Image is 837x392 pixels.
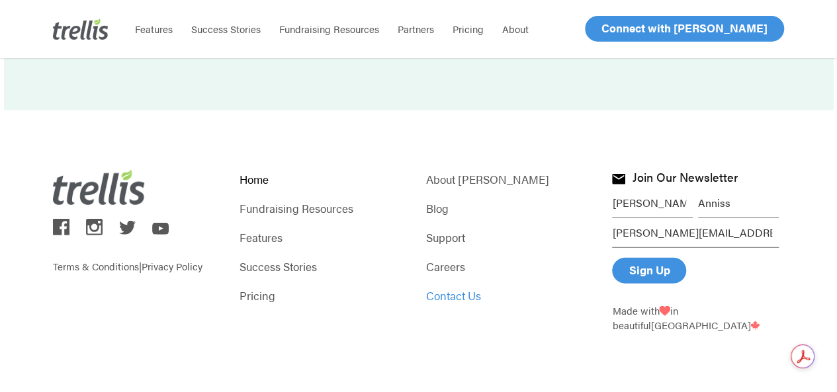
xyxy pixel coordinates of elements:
[279,22,379,36] span: Fundraising Resources
[53,259,139,273] a: Terms & Conditions
[135,22,173,36] span: Features
[240,257,412,276] a: Success Stories
[601,20,768,36] span: Connect with [PERSON_NAME]
[270,22,388,36] a: Fundraising Resources
[142,259,202,273] a: Privacy Policy
[240,286,412,305] a: Pricing
[53,239,225,274] p: |
[493,22,538,36] a: About
[426,170,598,188] a: About [PERSON_NAME]
[152,223,169,235] img: trellis on youtube
[426,228,598,247] a: Support
[612,174,625,184] img: Join Trellis Newsletter
[240,199,412,217] a: Fundraising Resources
[182,22,270,36] a: Success Stories
[453,22,484,36] span: Pricing
[443,22,493,36] a: Pricing
[612,303,784,333] p: Made with in beautiful
[585,16,784,42] a: Connect with [PERSON_NAME]
[612,218,779,248] input: Enter your email address
[119,221,136,234] img: trellis on twitter
[698,188,779,218] input: Last Name
[191,22,261,36] span: Success Stories
[53,19,109,40] img: Trellis
[632,171,737,188] h4: Join Our Newsletter
[426,286,598,305] a: Contact Us
[86,219,103,235] img: trellis on instagram
[502,22,529,36] span: About
[240,170,412,188] a: Home
[612,188,693,218] input: First Name
[612,258,686,284] input: Sign Up
[126,22,182,36] a: Features
[388,22,443,36] a: Partners
[53,170,146,205] img: Trellis Logo
[650,318,760,332] span: [GEOGRAPHIC_DATA]
[750,321,760,331] img: Trellis - Canada
[398,22,434,36] span: Partners
[240,228,412,247] a: Features
[426,257,598,276] a: Careers
[426,199,598,217] a: Blog
[659,306,670,316] img: Love From Trellis
[53,219,69,235] img: trellis on facebook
